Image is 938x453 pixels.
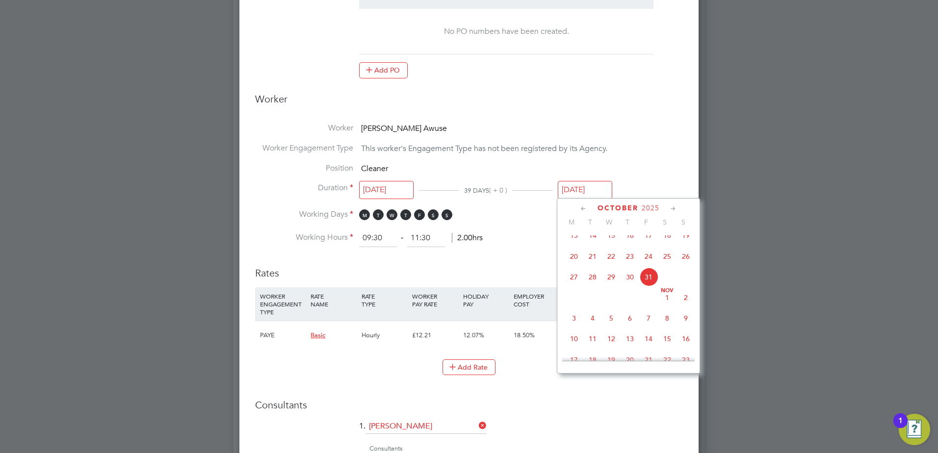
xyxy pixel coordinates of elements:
[361,124,447,133] span: [PERSON_NAME] Awuse
[602,351,621,369] span: 19
[489,186,507,195] span: ( + 0 )
[255,93,683,113] h3: Worker
[443,359,495,375] button: Add Rate
[565,351,583,369] span: 17
[407,229,445,247] input: 17:00
[602,226,621,245] span: 15
[602,329,621,348] span: 12
[558,181,612,199] input: Select one
[452,233,483,243] span: 2.00hrs
[599,218,618,226] span: W
[562,218,581,226] span: M
[618,218,637,226] span: T
[658,247,677,266] span: 25
[410,321,460,350] div: £12.21
[311,331,325,339] span: Basic
[637,218,655,226] span: F
[602,247,621,266] span: 22
[639,268,658,286] span: 31
[365,419,487,434] input: Search for...
[410,287,460,313] div: WORKER PAY RATE
[258,287,308,321] div: WORKER ENGAGEMENT TYPE
[602,309,621,327] span: 5
[583,226,602,245] span: 14
[621,329,639,348] span: 13
[359,62,408,78] button: Add PO
[639,329,658,348] span: 14
[677,288,695,307] span: 2
[621,309,639,327] span: 6
[373,209,384,220] span: T
[359,229,397,247] input: 08:00
[642,204,659,212] span: 2025
[639,351,658,369] span: 21
[414,209,425,220] span: F
[658,351,677,369] span: 22
[899,414,930,445] button: Open Resource Center, 1 new notification
[255,163,353,174] label: Position
[658,309,677,327] span: 8
[677,329,695,348] span: 16
[583,268,602,286] span: 28
[658,288,677,307] span: 1
[361,164,388,174] span: Cleaner
[677,309,695,327] span: 9
[658,288,677,293] span: Nov
[621,268,639,286] span: 30
[677,226,695,245] span: 19
[255,399,683,411] h3: Consultants
[361,144,607,153] span: This worker's Engagement Type has not been registered by its Agency.
[565,309,583,327] span: 3
[255,419,683,444] li: 1.
[359,321,410,350] div: Hourly
[658,329,677,348] span: 15
[255,123,353,133] label: Worker
[514,331,535,339] span: 18.50%
[255,232,353,243] label: Working Hours
[308,287,359,313] div: RATE NAME
[463,331,484,339] span: 12.07%
[583,247,602,266] span: 21
[387,209,397,220] span: W
[655,218,674,226] span: S
[369,26,644,37] div: No PO numbers have been created.
[258,321,308,350] div: PAYE
[598,204,638,212] span: October
[359,181,414,199] input: Select one
[511,287,562,313] div: EMPLOYER COST
[677,247,695,266] span: 26
[442,209,452,220] span: S
[565,329,583,348] span: 10
[639,226,658,245] span: 17
[639,309,658,327] span: 7
[399,233,405,243] span: ‐
[602,268,621,286] span: 29
[621,226,639,245] span: 16
[583,329,602,348] span: 11
[621,247,639,266] span: 23
[583,309,602,327] span: 4
[255,209,353,220] label: Working Days
[255,257,683,279] h3: Rates
[255,183,353,193] label: Duration
[583,351,602,369] span: 18
[581,218,599,226] span: T
[658,226,677,245] span: 18
[461,287,511,313] div: HOLIDAY PAY
[565,226,583,245] span: 13
[359,287,410,313] div: RATE TYPE
[565,268,583,286] span: 27
[898,421,903,433] div: 1
[255,143,353,153] label: Worker Engagement Type
[677,351,695,369] span: 23
[359,209,370,220] span: M
[621,351,639,369] span: 20
[464,186,489,195] span: 39 DAYS
[674,218,693,226] span: S
[428,209,439,220] span: S
[400,209,411,220] span: T
[639,247,658,266] span: 24
[565,247,583,266] span: 20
